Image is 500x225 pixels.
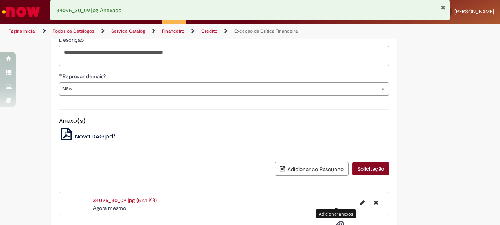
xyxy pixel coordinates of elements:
a: Nova DAG.pdf [59,132,116,140]
button: Adicionar ao Rascunho [275,162,349,176]
button: Excluir 34095_30_09.jpg [369,196,383,209]
span: Nova DAG.pdf [75,132,116,140]
a: Exceção da Crítica Financeira [234,28,298,34]
a: Crédito [201,28,217,34]
textarea: Descrição [59,46,389,66]
img: ServiceNow [1,4,41,20]
div: Adicionar anexos [316,209,356,218]
span: [PERSON_NAME] [454,8,494,15]
button: Editar nome de arquivo 34095_30_09.jpg [355,196,369,209]
a: Service Catalog [111,28,145,34]
span: Reprovar demais? [63,73,107,80]
button: Solicitação [352,162,389,175]
span: 34095_30_09.jpg Anexado [56,7,121,14]
h5: Anexo(s) [59,118,389,124]
span: Não [63,83,373,95]
a: Página inicial [9,28,36,34]
span: Agora mesmo [93,205,126,212]
a: Financeiro [162,28,184,34]
ul: Trilhas de página [6,24,327,39]
time: 30/09/2025 11:59:10 [93,205,126,212]
a: 34095_30_09.jpg (52.1 KB) [93,197,157,204]
a: Todos os Catálogos [53,28,94,34]
span: Obrigatório Preenchido [59,73,63,76]
button: Fechar Notificação [441,4,446,11]
span: Descrição [59,36,85,43]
